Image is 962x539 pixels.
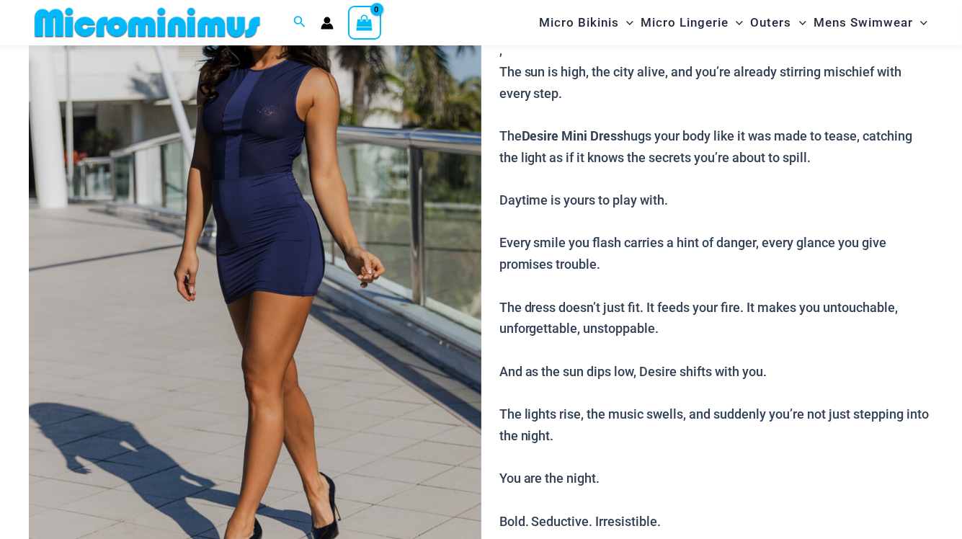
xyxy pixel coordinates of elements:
[729,4,743,41] span: Menu Toggle
[348,6,381,39] a: View Shopping Cart, empty
[29,6,266,39] img: MM SHOP LOGO FLAT
[751,4,792,41] span: Outers
[637,4,747,41] a: Micro LingerieMenu ToggleMenu Toggle
[810,4,931,41] a: Mens SwimwearMenu ToggleMenu Toggle
[293,14,306,32] a: Search icon link
[814,4,913,41] span: Mens Swimwear
[321,17,334,30] a: Account icon link
[792,4,806,41] span: Menu Toggle
[539,4,619,41] span: Micro Bikinis
[533,2,933,43] nav: Site Navigation
[913,4,927,41] span: Menu Toggle
[619,4,633,41] span: Menu Toggle
[747,4,810,41] a: OutersMenu ToggleMenu Toggle
[535,4,637,41] a: Micro BikinisMenu ToggleMenu Toggle
[641,4,729,41] span: Micro Lingerie
[522,127,624,144] b: Desire Mini Dress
